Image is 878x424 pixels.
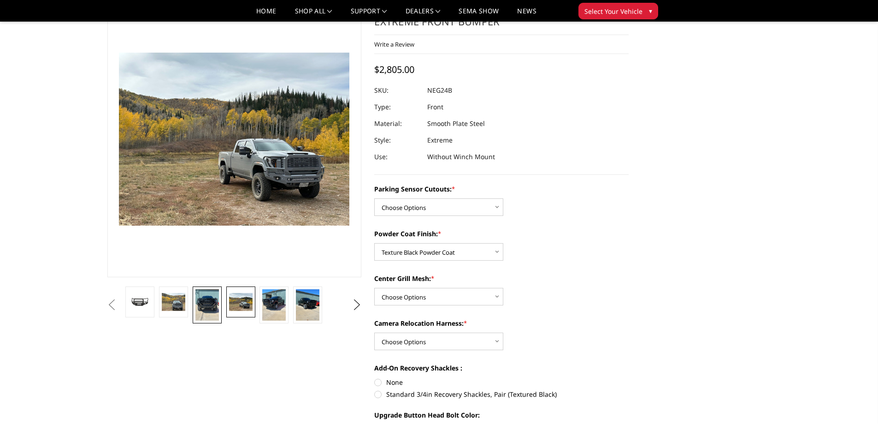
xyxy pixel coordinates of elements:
a: shop all [295,8,332,21]
img: 2024-2025 GMC 2500-3500 - Freedom Series - Extreme Front Bumper [229,293,253,311]
dd: Smooth Plate Steel [427,115,485,132]
img: 2024-2025 GMC 2500-3500 - Freedom Series - Extreme Front Bumper [296,289,319,321]
dd: Without Winch Mount [427,149,495,165]
a: 2024-2025 GMC 2500-3500 - Freedom Series - Extreme Front Bumper [107,0,362,277]
label: None [374,377,629,387]
span: Select Your Vehicle [584,6,642,16]
a: Support [351,8,387,21]
span: $2,805.00 [374,63,414,76]
dt: Material: [374,115,420,132]
button: Previous [105,298,119,312]
button: Select Your Vehicle [578,3,658,19]
dt: Type: [374,99,420,115]
label: Powder Coat Finish: [374,229,629,239]
span: ▾ [649,6,652,16]
a: News [517,8,536,21]
dd: Front [427,99,443,115]
label: Camera Relocation Harness: [374,318,629,328]
dt: Use: [374,149,420,165]
img: 2024-2025 GMC 2500-3500 - Freedom Series - Extreme Front Bumper [128,297,152,308]
a: Home [256,8,276,21]
a: Dealers [406,8,441,21]
label: Center Grill Mesh: [374,274,629,283]
a: SEMA Show [459,8,499,21]
dt: Style: [374,132,420,149]
button: Next [350,298,364,312]
iframe: Chat Widget [832,380,878,424]
img: 2024-2025 GMC 2500-3500 - Freedom Series - Extreme Front Bumper [162,293,185,311]
dd: NEG24B [427,82,452,99]
img: 2024-2025 GMC 2500-3500 - Freedom Series - Extreme Front Bumper [262,289,286,321]
a: Write a Review [374,40,414,48]
dd: Extreme [427,132,453,149]
label: Standard 3/4in Recovery Shackles, Pair (Textured Black) [374,389,629,399]
label: Add-On Recovery Shackles : [374,363,629,373]
label: Parking Sensor Cutouts: [374,184,629,194]
img: 2024-2025 GMC 2500-3500 - Freedom Series - Extreme Front Bumper [195,289,219,321]
label: Upgrade Button Head Bolt Color: [374,410,629,420]
dt: SKU: [374,82,420,99]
